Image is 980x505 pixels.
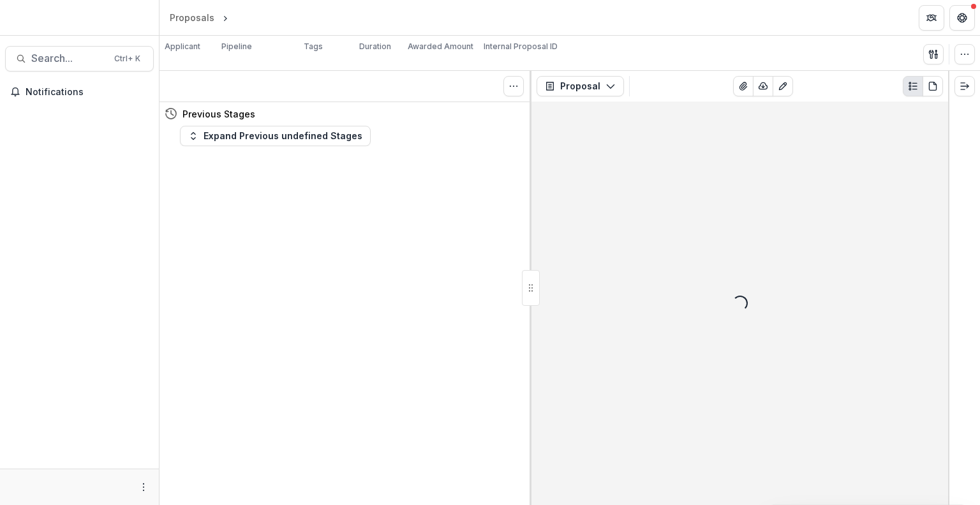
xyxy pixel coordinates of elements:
[170,11,214,24] div: Proposals
[537,76,624,96] button: Proposal
[26,87,149,98] span: Notifications
[112,52,143,66] div: Ctrl + K
[919,5,944,31] button: Partners
[903,76,923,96] button: Plaintext view
[503,76,524,96] button: Toggle View Cancelled Tasks
[773,76,793,96] button: Edit as form
[484,41,558,52] p: Internal Proposal ID
[304,41,323,52] p: Tags
[31,52,107,64] span: Search...
[136,479,151,495] button: More
[165,8,219,27] a: Proposals
[359,41,391,52] p: Duration
[165,41,200,52] p: Applicant
[954,76,975,96] button: Expand right
[182,107,255,121] h4: Previous Stages
[180,126,371,146] button: Expand Previous undefined Stages
[221,41,252,52] p: Pipeline
[949,5,975,31] button: Get Help
[5,82,154,102] button: Notifications
[5,46,154,72] button: Search...
[165,8,285,27] nav: breadcrumb
[923,76,943,96] button: PDF view
[408,41,473,52] p: Awarded Amount
[733,76,754,96] button: View Attached Files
